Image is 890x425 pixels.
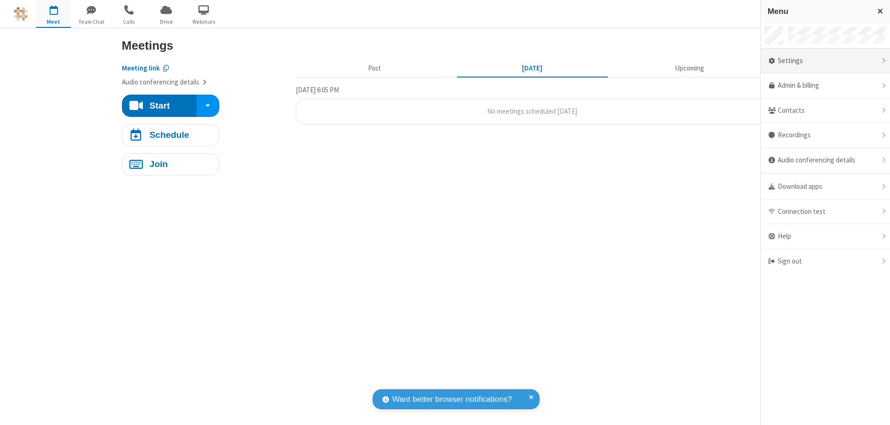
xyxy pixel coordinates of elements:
button: [DATE] [457,60,607,77]
div: Settings [761,49,890,74]
div: Start conference options [197,95,219,117]
div: Contacts [761,98,890,123]
iframe: Chat [867,401,883,419]
h4: Join [149,160,168,168]
button: Upcoming [614,60,765,77]
button: Schedule [122,124,219,146]
a: Admin & billing [761,73,890,98]
section: Today's Meetings [296,84,769,124]
span: Calls [111,18,146,26]
span: Drive [149,18,184,26]
div: Recordings [761,123,890,148]
span: [DATE] 6:05 PM [296,85,339,94]
h3: Menu [768,7,869,16]
div: Audio conferencing details [761,148,890,173]
h4: Schedule [149,130,189,139]
div: Download apps [761,174,890,200]
span: Team Chat [74,18,108,26]
div: Help [761,224,890,249]
span: Meet [36,18,71,26]
button: Start [122,95,197,117]
div: Sign out [761,249,890,274]
img: QA Selenium DO NOT DELETE OR CHANGE [14,7,28,21]
span: Webinars [186,18,221,26]
h4: Start [149,101,170,110]
button: Join [122,153,219,175]
span: Want better browser notifications? [392,393,512,406]
span: Copy my meeting room link [122,64,160,72]
div: Connection test [761,200,890,225]
button: Copy my meeting room link [122,63,169,74]
button: Audio conferencing details [122,77,207,88]
h3: Meetings [122,39,769,52]
button: Past [299,60,450,77]
section: Account details [122,56,289,88]
span: No meetings scheduled [DATE] [487,107,577,116]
